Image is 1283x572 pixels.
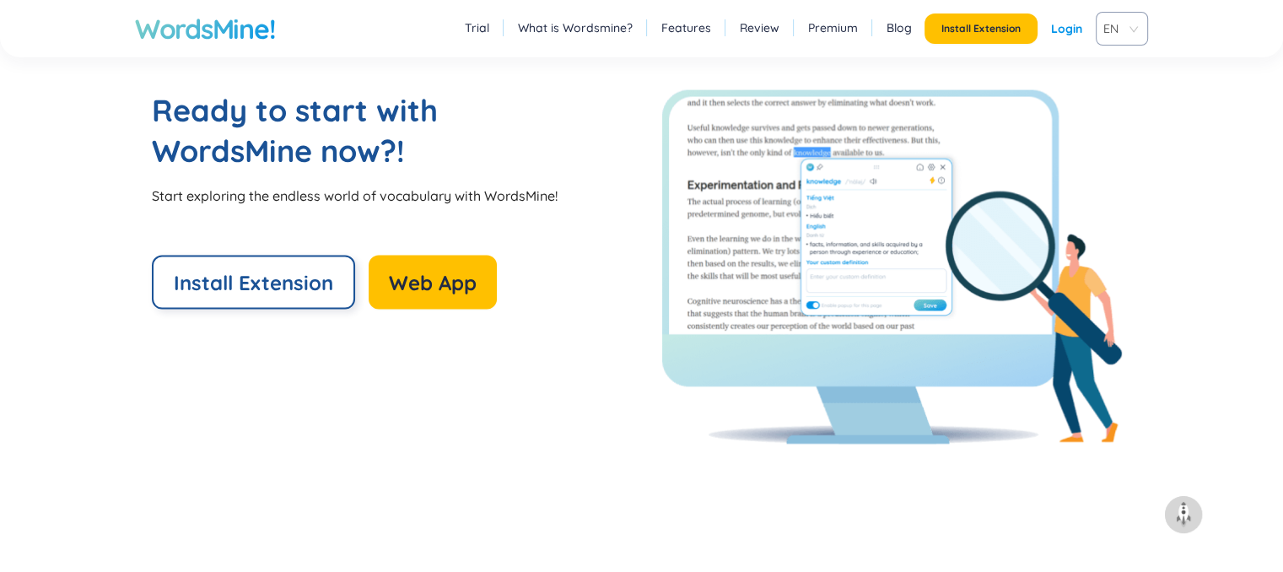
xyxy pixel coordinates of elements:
[662,90,1123,445] img: Explore WordsMine!
[174,269,333,296] span: Install Extension
[369,256,497,310] button: Web App
[152,90,515,171] h2: Ready to start with WordsMine now?!
[1170,501,1197,528] img: to top
[1103,16,1134,41] span: VIE
[941,22,1021,35] span: Install Extension
[887,19,912,36] a: Blog
[152,256,355,310] button: Install Extension
[1051,13,1082,44] a: Login
[135,12,275,46] a: WordsMine!
[518,19,633,36] a: What is Wordsmine?
[661,19,711,36] a: Features
[465,19,489,36] a: Trial
[808,19,858,36] a: Premium
[740,19,779,36] a: Review
[925,13,1038,44] button: Install Extension
[152,186,642,205] div: Start exploring the endless world of vocabulary with WordsMine!
[389,269,477,296] span: Web App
